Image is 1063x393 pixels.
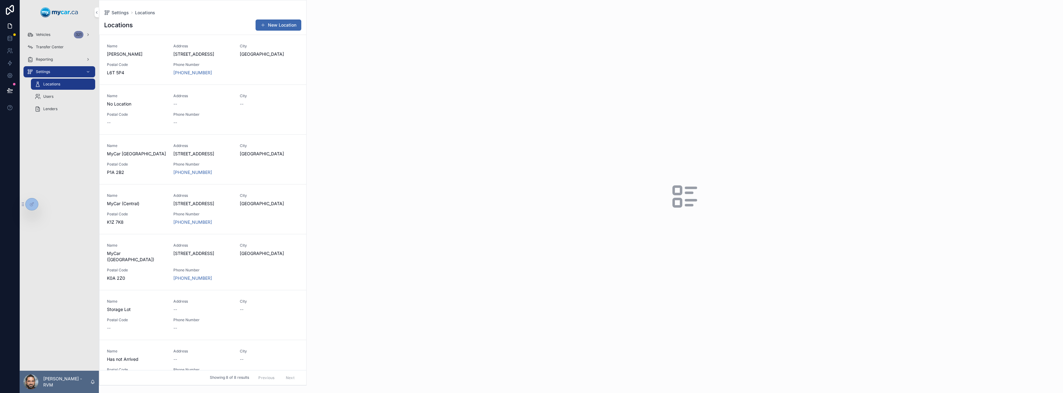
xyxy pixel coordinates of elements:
span: Postal Code [107,112,166,117]
span: [GEOGRAPHIC_DATA] [240,151,299,157]
span: Settings [112,10,129,16]
span: City [240,193,299,198]
span: [STREET_ADDRESS] [173,151,232,157]
span: Address [173,93,232,98]
span: -- [240,101,244,107]
a: NameMyCar [GEOGRAPHIC_DATA]Address[STREET_ADDRESS]City[GEOGRAPHIC_DATA]Postal CodeP1A 2B2Phone Nu... [100,135,306,184]
span: City [240,349,299,354]
a: [PHONE_NUMBER] [173,70,212,76]
a: Settings [23,66,95,77]
span: Phone Number [173,62,232,67]
span: [STREET_ADDRESS] [173,51,232,57]
span: Address [173,143,232,148]
a: Settings [104,10,129,16]
a: NameMyCar (Central)Address[STREET_ADDRESS]City[GEOGRAPHIC_DATA]Postal CodeK1Z 7K8Phone Number[PHO... [100,184,306,234]
span: Storage Lot [107,306,166,313]
a: Locations [135,10,155,16]
span: -- [173,119,177,126]
span: Address [173,193,232,198]
span: [GEOGRAPHIC_DATA] [240,250,299,257]
span: -- [173,325,177,331]
span: No Location [107,101,166,107]
span: Postal Code [107,317,166,322]
span: Lenders [43,106,57,111]
p: [PERSON_NAME] - RVM [43,376,90,388]
span: Name [107,349,166,354]
a: Transfer Center [23,41,95,53]
span: -- [107,119,111,126]
a: NameStorage LotAddress--City--Postal Code--Phone Number-- [100,290,306,340]
span: K1Z 7K8 [107,219,166,225]
span: -- [107,325,111,331]
span: Postal Code [107,162,166,167]
div: 321 [74,31,83,38]
span: -- [240,306,244,313]
span: Vehicles [36,32,50,37]
span: MyCar ([GEOGRAPHIC_DATA]) [107,250,166,263]
span: City [240,143,299,148]
button: New Location [256,19,301,31]
a: Name[PERSON_NAME]Address[STREET_ADDRESS]City[GEOGRAPHIC_DATA]Postal CodeL6T 5P4Phone Number[PHONE... [100,35,306,85]
span: -- [173,356,177,362]
div: scrollable content [20,25,99,123]
span: -- [173,101,177,107]
span: Address [173,44,232,49]
span: Name [107,299,166,304]
span: Address [173,349,232,354]
span: Locations [43,82,60,87]
span: Name [107,243,166,248]
span: City [240,243,299,248]
span: L6T 5P4 [107,70,166,76]
span: K0A 2Z0 [107,275,166,281]
a: [PHONE_NUMBER] [173,275,212,281]
a: NameHas not ArrivedAddress--City--Postal Code--Phone Number-- [100,340,306,390]
span: [STREET_ADDRESS] [173,250,232,257]
span: -- [173,306,177,313]
span: Postal Code [107,367,166,372]
span: [GEOGRAPHIC_DATA] [240,51,299,57]
a: Vehicles321 [23,29,95,40]
a: [PHONE_NUMBER] [173,169,212,175]
span: Name [107,44,166,49]
span: Address [173,299,232,304]
span: Reporting [36,57,53,62]
span: City [240,299,299,304]
img: App logo [40,7,78,17]
span: Settings [36,69,50,74]
span: Showing 8 of 8 results [210,375,249,380]
span: Phone Number [173,112,232,117]
a: Lenders [31,103,95,114]
span: [GEOGRAPHIC_DATA] [240,201,299,207]
span: Address [173,243,232,248]
span: Postal Code [107,212,166,217]
span: Name [107,93,166,98]
span: Phone Number [173,317,232,322]
span: Name [107,143,166,148]
span: [PERSON_NAME] [107,51,166,57]
span: Phone Number [173,367,232,372]
span: Phone Number [173,268,232,273]
span: -- [240,356,244,362]
span: Postal Code [107,268,166,273]
span: MyCar (Central) [107,201,166,207]
span: Postal Code [107,62,166,67]
a: NameMyCar ([GEOGRAPHIC_DATA])Address[STREET_ADDRESS]City[GEOGRAPHIC_DATA]Postal CodeK0A 2Z0Phone ... [100,234,306,290]
span: City [240,93,299,98]
span: Name [107,193,166,198]
span: Has not Arrived [107,356,166,362]
span: Transfer Center [36,45,64,50]
span: P1A 2B2 [107,169,166,175]
span: MyCar [GEOGRAPHIC_DATA] [107,151,166,157]
h1: Locations [104,21,133,29]
span: Phone Number [173,162,232,167]
span: Users [43,94,53,99]
a: Reporting [23,54,95,65]
a: Users [31,91,95,102]
a: NameNo LocationAddress--City--Postal Code--Phone Number-- [100,85,306,135]
a: Locations [31,79,95,90]
a: [PHONE_NUMBER] [173,219,212,225]
span: City [240,44,299,49]
span: Phone Number [173,212,232,217]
